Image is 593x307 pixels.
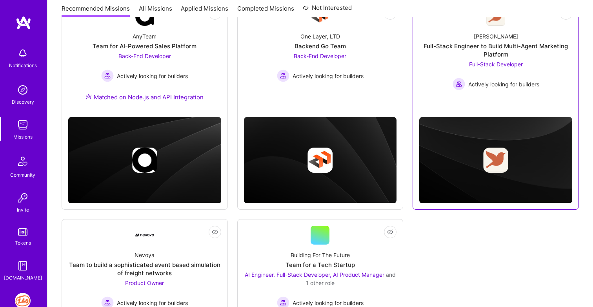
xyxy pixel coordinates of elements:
[16,16,31,30] img: logo
[307,148,333,173] img: Company logo
[10,171,35,179] div: Community
[118,53,171,59] span: Back-End Developer
[68,117,221,203] img: cover
[419,7,572,102] a: Company Logo[PERSON_NAME]Full-Stack Engineer to Build Multi-Agent Marketing PlatformFull-Stack De...
[12,98,34,106] div: Discovery
[286,261,355,269] div: Team for a Tech Startup
[483,148,508,173] img: Company logo
[295,42,346,50] div: Backend Go Team
[139,4,172,17] a: All Missions
[419,42,572,58] div: Full-Stack Engineer to Build Multi-Agent Marketing Platform
[15,239,31,247] div: Tokens
[294,53,346,59] span: Back-End Developer
[4,274,42,282] div: [DOMAIN_NAME]
[237,4,294,17] a: Completed Missions
[132,148,157,173] img: Company logo
[468,80,539,88] span: Actively looking for builders
[101,69,114,82] img: Actively looking for builders
[15,46,31,61] img: bell
[135,234,154,237] img: Company Logo
[419,117,572,203] img: cover
[13,152,32,171] img: Community
[117,72,188,80] span: Actively looking for builders
[469,61,523,68] span: Full-Stack Developer
[277,69,289,82] img: Actively looking for builders
[9,61,37,69] div: Notifications
[300,32,340,40] div: One Layer, LTD
[245,271,384,278] span: AI Engineer, Full-Stack Developer, AI Product Manager
[15,117,31,133] img: teamwork
[125,280,164,286] span: Product Owner
[15,258,31,274] img: guide book
[303,3,352,17] a: Not Interested
[18,228,27,236] img: tokens
[13,133,33,141] div: Missions
[68,7,221,111] a: Company LogoAnyTeamTeam for AI-Powered Sales PlatformBack-End Developer Actively looking for buil...
[15,190,31,206] img: Invite
[85,93,204,101] div: Matched on Node.js and API Integration
[133,32,156,40] div: AnyTeam
[17,206,29,214] div: Invite
[244,7,397,102] a: Company LogoOne Layer, LTDBackend Go TeamBack-End Developer Actively looking for buildersActively...
[244,117,397,203] img: cover
[68,261,221,277] div: Team to build a sophisticated event based simulation of freight networks
[474,32,518,40] div: [PERSON_NAME]
[135,251,155,259] div: Nevoya
[212,229,218,235] i: icon EyeClosed
[293,299,364,307] span: Actively looking for builders
[291,251,350,259] div: Building For The Future
[15,82,31,98] img: discovery
[387,229,393,235] i: icon EyeClosed
[62,4,130,17] a: Recommended Missions
[293,72,364,80] span: Actively looking for builders
[93,42,196,50] div: Team for AI-Powered Sales Platform
[453,78,465,90] img: Actively looking for builders
[181,4,228,17] a: Applied Missions
[117,299,188,307] span: Actively looking for builders
[85,93,92,100] img: Ateam Purple Icon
